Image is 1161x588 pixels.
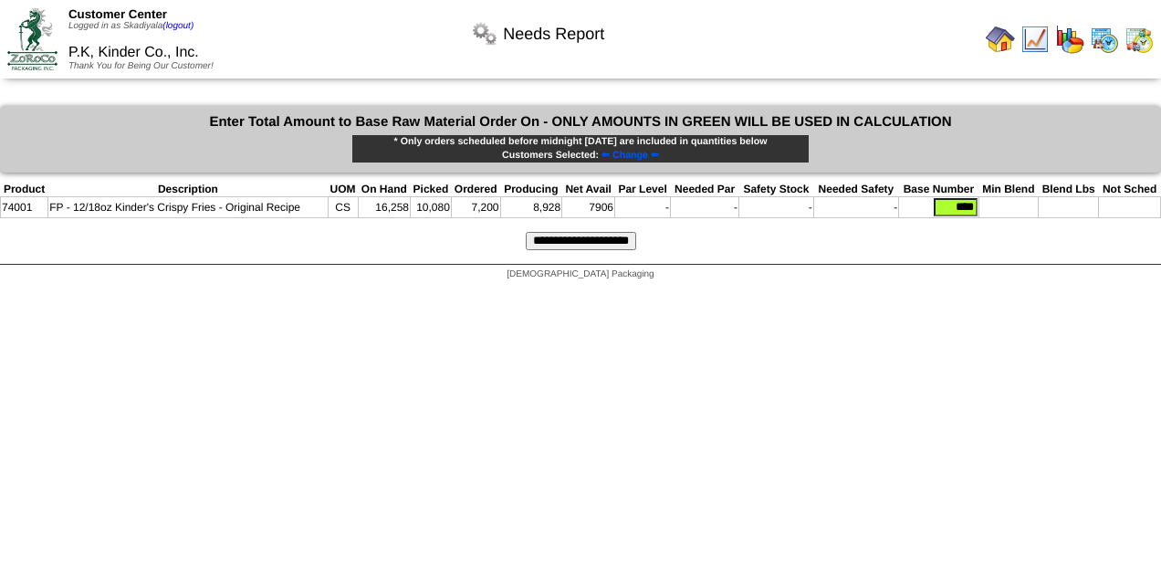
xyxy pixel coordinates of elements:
td: - [671,197,739,218]
th: Not Sched [1099,182,1161,197]
th: Needed Par [671,182,739,197]
th: Product [1,182,48,197]
img: calendarinout.gif [1124,25,1154,54]
a: ⇐ Change ⇐ [599,150,659,161]
td: 7,200 [451,197,500,218]
td: 8,928 [500,197,562,218]
th: Description [48,182,328,197]
span: [DEMOGRAPHIC_DATA] Packaging [507,269,654,279]
td: - [739,197,814,218]
th: Producing [500,182,562,197]
span: Thank You for Being Our Customer! [68,61,214,71]
th: Min Blend [978,182,1038,197]
img: workflow.png [470,19,499,48]
td: CS [328,197,358,218]
th: Par Level [615,182,671,197]
th: Ordered [451,182,500,197]
span: ⇐ Change ⇐ [601,150,659,161]
span: Customer Center [68,7,167,21]
img: calendarprod.gif [1090,25,1119,54]
span: P.K, Kinder Co., Inc. [68,45,199,60]
td: 7906 [562,197,615,218]
th: On Hand [358,182,410,197]
span: Needs Report [503,25,604,44]
th: Net Avail [562,182,615,197]
td: - [615,197,671,218]
td: 74001 [1,197,48,218]
img: home.gif [986,25,1015,54]
th: UOM [328,182,358,197]
th: Safety Stock [739,182,814,197]
a: (logout) [162,21,193,31]
th: Needed Safety [813,182,898,197]
td: FP - 12/18oz Kinder's Crispy Fries - Original Recipe [48,197,328,218]
td: 10,080 [410,197,451,218]
th: Base Number [899,182,979,197]
span: Logged in as Skadiyala [68,21,193,31]
td: 16,258 [358,197,410,218]
div: * Only orders scheduled before midnight [DATE] are included in quantities below Customers Selected: [351,134,810,163]
th: Picked [410,182,451,197]
img: ZoRoCo_Logo(Green%26Foil)%20jpg.webp [7,8,58,69]
img: graph.gif [1055,25,1084,54]
th: Blend Lbs [1039,182,1099,197]
img: line_graph.gif [1020,25,1050,54]
td: - [813,197,898,218]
